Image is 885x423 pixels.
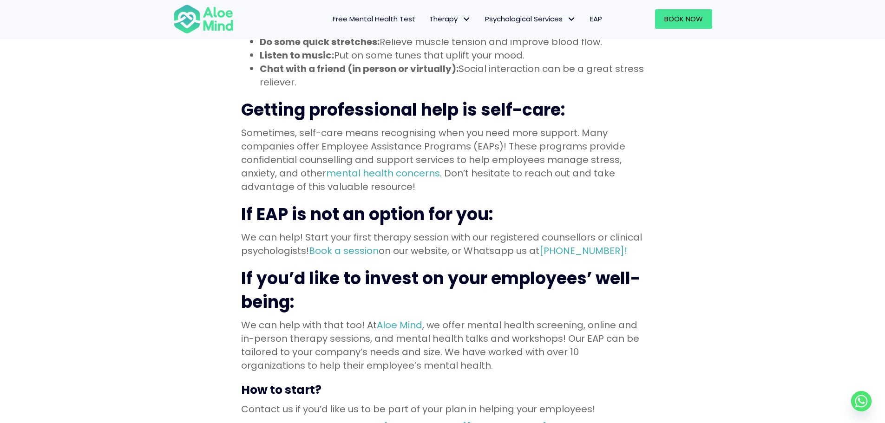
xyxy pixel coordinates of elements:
li: Put on some tunes that uplift your mood. [260,49,644,62]
span: Psychological Services: submenu [565,13,578,26]
strong: Do some quick stretches: [260,35,380,48]
a: Psychological ServicesPsychological Services: submenu [478,9,583,29]
li: Relieve muscle tension and improve blood flow. [260,35,644,49]
span: Book Now [664,14,703,24]
strong: Listen to music: [260,49,334,62]
h2: If EAP is not an option for you: [241,203,644,226]
nav: Menu [246,9,609,29]
span: Therapy [429,14,471,24]
h2: How to start? [241,382,644,398]
p: We can help with that too! At , we offer mental health screening, online and in-person therapy se... [241,319,644,372]
a: [PHONE_NUMBER]! [539,244,627,257]
span: Psychological Services [485,14,576,24]
p: We can help! Start your first therapy session with our registered counsellors or clinical psychol... [241,231,644,258]
a: Free Mental Health Test [326,9,422,29]
a: TherapyTherapy: submenu [422,9,478,29]
li: Social interaction can be a great stress reliever. [260,62,644,89]
span: Free Mental Health Test [333,14,415,24]
a: Aloe Mind [377,319,422,332]
p: Contact us if you’d like us to be part of your plan in helping your employees! [241,403,644,416]
span: EAP [590,14,602,24]
strong: Chat with a friend (in person or virtually): [260,62,459,75]
a: EAP [583,9,609,29]
h2: If you’d like to invest on your employees’ well-being: [241,267,644,314]
a: mental health concerns [326,167,440,180]
h2: Getting professional help is self-care: [241,98,644,122]
a: Whatsapp [851,391,872,411]
a: Book a session [309,244,379,257]
img: Aloe mind Logo [173,4,234,34]
a: Book Now [655,9,712,29]
span: Therapy: submenu [460,13,473,26]
p: Sometimes, self-care means recognising when you need more support. Many companies offer Employee ... [241,126,644,194]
